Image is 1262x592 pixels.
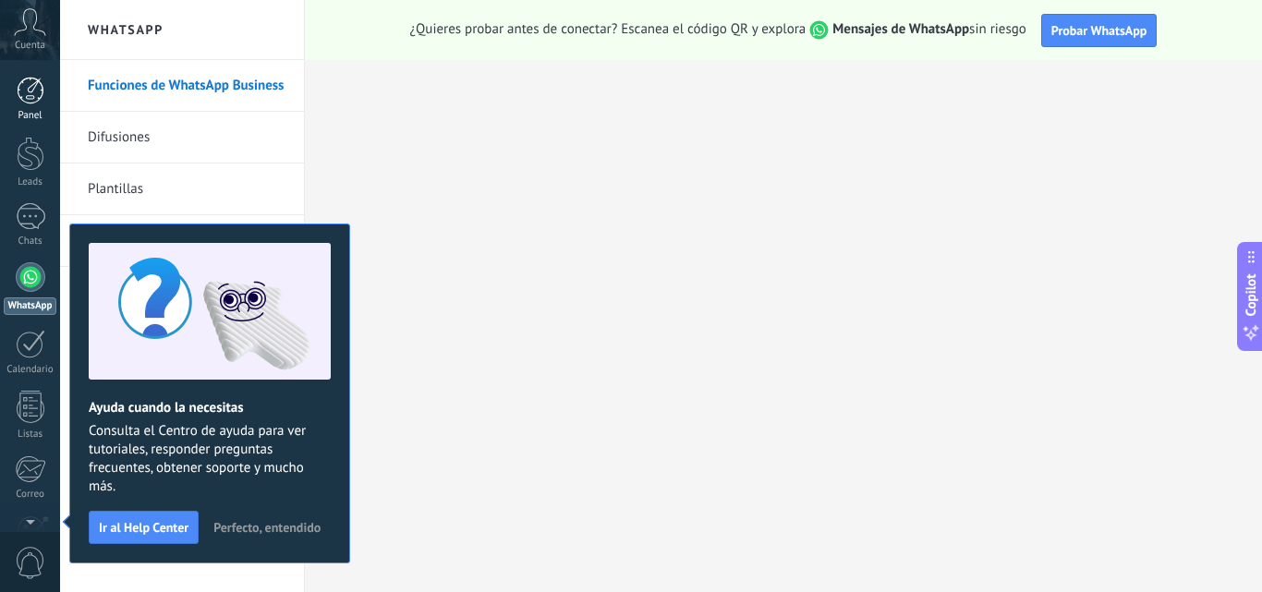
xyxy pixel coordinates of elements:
a: Bots [88,215,285,267]
div: Listas [4,429,57,441]
li: Difusiones [60,112,304,163]
strong: Mensajes de WhatsApp [832,20,969,38]
div: Panel [4,110,57,122]
span: Consulta el Centro de ayuda para ver tutoriales, responder preguntas frecuentes, obtener soporte ... [89,422,331,496]
span: Copilot [1242,273,1260,316]
button: Ir al Help Center [89,511,199,544]
div: Leads [4,176,57,188]
div: WhatsApp [4,297,56,315]
button: Probar WhatsApp [1041,14,1158,47]
div: Correo [4,489,57,501]
button: Perfecto, entendido [205,513,329,541]
h2: Ayuda cuando la necesitas [89,399,331,417]
span: Ir al Help Center [99,521,188,534]
a: Funciones de WhatsApp Business [88,60,285,112]
li: Funciones de WhatsApp Business [60,60,304,112]
li: Plantillas [60,163,304,215]
div: Calendario [4,364,57,376]
span: Probar WhatsApp [1051,22,1147,39]
span: ¿Quieres probar antes de conectar? Escanea el código QR y explora sin riesgo [410,20,1026,40]
span: Perfecto, entendido [213,521,321,534]
a: Plantillas [88,163,285,215]
li: Bots [60,215,304,267]
div: Chats [4,236,57,248]
a: Difusiones [88,112,285,163]
span: Cuenta [15,40,45,52]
